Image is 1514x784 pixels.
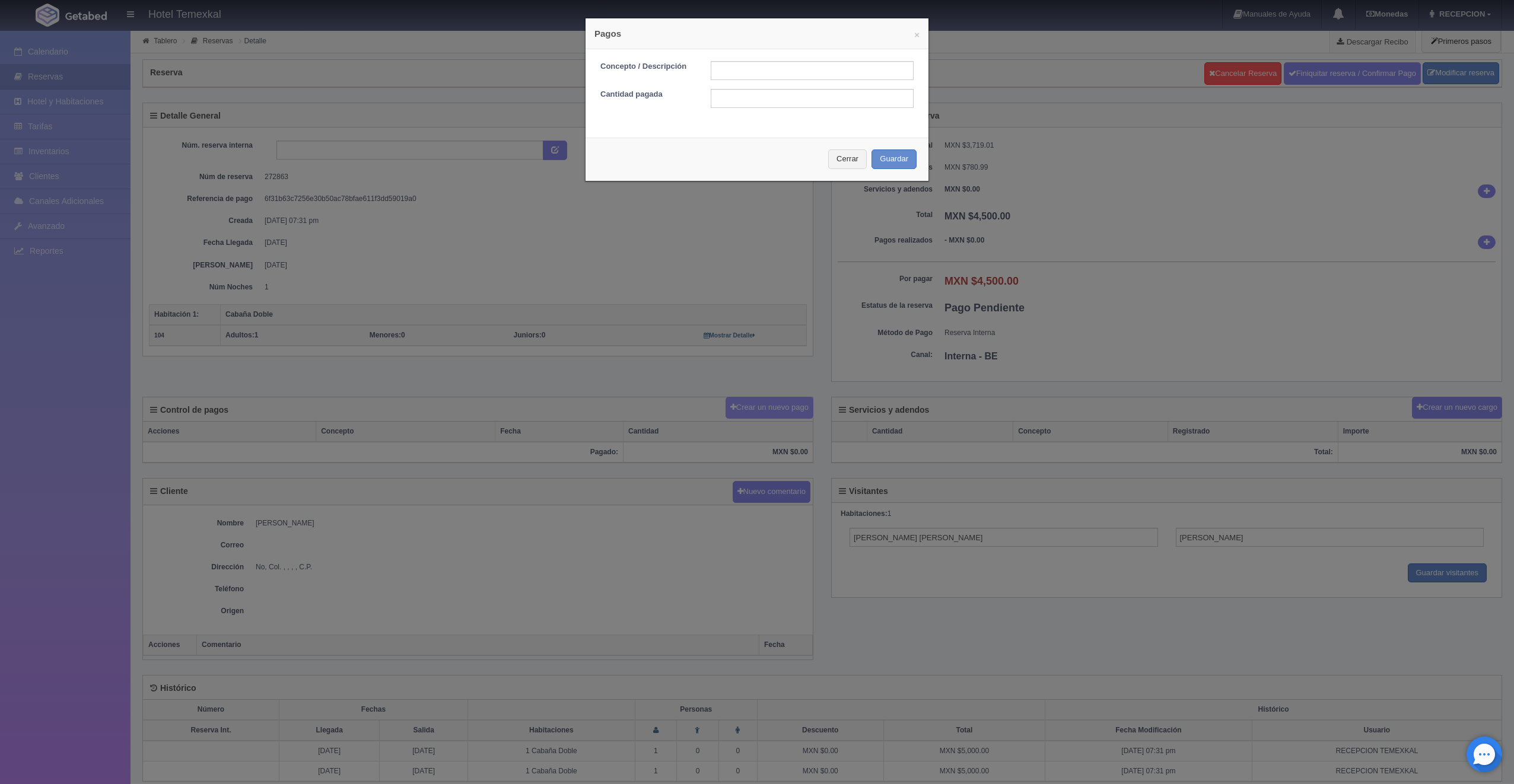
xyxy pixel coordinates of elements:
button: Guardar [871,149,917,169]
button: × [914,30,920,39]
h4: Pagos [594,27,920,40]
label: Concepto / Descripción [591,61,702,72]
button: Cerrar [828,149,867,169]
label: Cantidad pagada [591,89,702,100]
